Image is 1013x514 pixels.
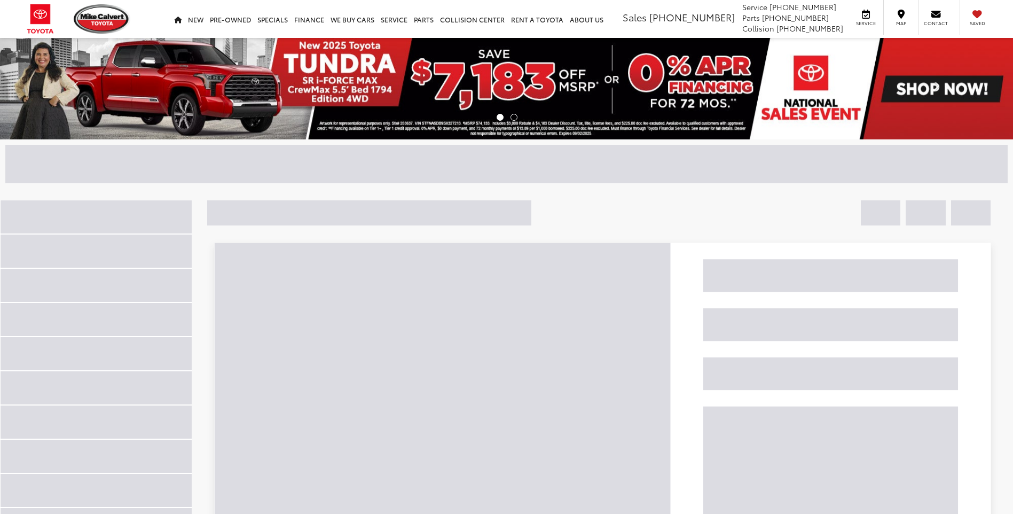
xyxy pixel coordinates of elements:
[924,20,948,27] span: Contact
[742,23,774,34] span: Collision
[776,23,843,34] span: [PHONE_NUMBER]
[889,20,913,27] span: Map
[965,20,989,27] span: Saved
[623,10,647,24] span: Sales
[769,2,836,12] span: [PHONE_NUMBER]
[762,12,829,23] span: [PHONE_NUMBER]
[742,12,760,23] span: Parts
[742,2,767,12] span: Service
[854,20,878,27] span: Service
[649,10,735,24] span: [PHONE_NUMBER]
[74,4,130,34] img: Mike Calvert Toyota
